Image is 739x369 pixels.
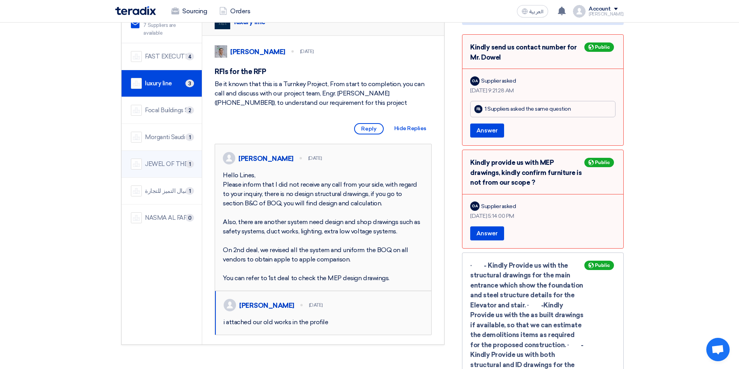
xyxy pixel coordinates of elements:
span: 1 [185,133,194,141]
span: 1 [185,187,194,195]
img: company-name [131,159,142,169]
span: 0 [185,214,194,222]
div: OA [470,201,480,211]
div: [PERSON_NAME] [230,48,285,56]
div: شركة اميال التميز للتجارة [145,187,192,196]
img: company-name [131,51,142,62]
span: 2 [185,106,194,114]
div: Kindly send us contact number for Mr. Dowel [470,42,616,62]
div: OA [470,76,480,86]
div: [DATE] 9:21:28 AM [470,87,616,95]
span: Hide Replies [394,125,426,132]
div: Account [589,6,611,12]
a: Sourcing [165,3,213,20]
span: Public [595,160,610,165]
div: JEWEL OF THE CRADLE [145,160,192,169]
span: 7 Suppliers are available [143,21,192,37]
img: IMG_1753965247717.jpg [215,45,227,58]
img: profile_test.png [573,5,586,18]
div: Supplier asked [481,202,516,210]
div: [DATE] [309,302,323,309]
div: Supplier asked [481,77,516,85]
span: 4 [185,53,194,60]
div: luxury line [145,79,172,88]
span: 3 [185,79,194,87]
img: company-name [131,105,142,116]
div: i attached our old works in the profile [224,318,423,327]
div: Open chat [706,338,730,361]
div: [DATE] [308,155,322,162]
span: Public [595,263,610,268]
img: company-name [131,212,142,223]
button: Answer [470,226,504,240]
img: company-name [131,78,142,89]
div: [DATE] 5:14:00 PM [470,212,616,220]
button: العربية [517,5,548,18]
div: Hello Lines, Please inform that I did not receive any call from your side, with regard to your in... [223,171,423,283]
h5: RFIs for the RFP [215,67,432,76]
div: Kindly provide us with MEP drawings, kindly confirm furniture is not from our scope ? [470,158,616,188]
div: [PERSON_NAME] [589,12,624,16]
button: Answer [470,124,504,138]
img: Teradix logo [115,6,156,15]
div: Be it known that this is a Turnkey Project, From start to completion, you can call and discuss wi... [215,79,432,108]
span: العربية [529,9,543,14]
div: [PERSON_NAME] [239,301,294,310]
img: company-name [131,132,142,143]
div: Morganti Saudi Arabia Ltd. [145,133,192,142]
div: Focal Buildings Solutions (FBS) [145,106,192,115]
a: Orders [213,3,256,20]
span: Reply [354,123,384,134]
span: 1 [185,160,194,168]
img: profile_test.png [224,299,236,311]
div: 1 Suppliers asked the same question [485,106,571,113]
img: company-name [131,185,142,196]
span: Public [595,44,610,50]
div: FB [474,105,483,114]
div: FAST EXECUTION [145,52,192,61]
img: profile_test.png [223,152,235,164]
div: [DATE] [300,48,314,55]
div: [PERSON_NAME] [238,154,293,163]
div: NASMA AL FARIS CONTRACTING CO [145,214,192,222]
